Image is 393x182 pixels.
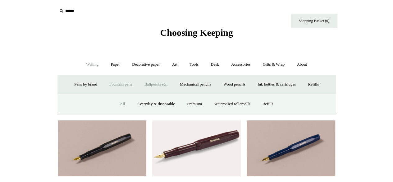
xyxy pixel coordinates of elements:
[114,96,131,112] a: All
[152,120,240,176] a: Burgundy Kaweco Classic Sport Fountain Pen Burgundy Kaweco Classic Sport Fountain Pen
[181,96,208,112] a: Premium
[69,76,103,93] a: Pens by brand
[218,76,251,93] a: Wood pencils
[208,96,256,112] a: Waterbased rollerballs
[105,56,126,73] a: Paper
[205,56,225,73] a: Desk
[184,56,204,73] a: Tools
[58,120,146,176] img: Black Kaweco Classic Sport Fountain Pen
[252,76,301,93] a: Ink bottles & cartridges
[160,32,233,37] a: Choosing Keeping
[302,76,324,93] a: Refills
[291,14,337,28] a: Shopping Basket (0)
[80,56,104,73] a: Writing
[247,120,335,176] img: Navy Kaweco Classic Sport Fountain Pen
[291,56,313,73] a: About
[104,76,138,93] a: Fountain pens
[257,96,279,112] a: Refills
[174,76,217,93] a: Mechanical pencils
[226,56,256,73] a: Accessories
[152,120,240,176] img: Burgundy Kaweco Classic Sport Fountain Pen
[126,56,165,73] a: Decorative paper
[160,27,233,38] span: Choosing Keeping
[58,120,146,176] a: Black Kaweco Classic Sport Fountain Pen Black Kaweco Classic Sport Fountain Pen
[257,56,290,73] a: Gifts & Wrap
[247,120,335,176] a: Navy Kaweco Classic Sport Fountain Pen Navy Kaweco Classic Sport Fountain Pen
[167,56,183,73] a: Art
[139,76,173,93] a: Ballpoints etc.
[132,96,181,112] a: Everyday & disposable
